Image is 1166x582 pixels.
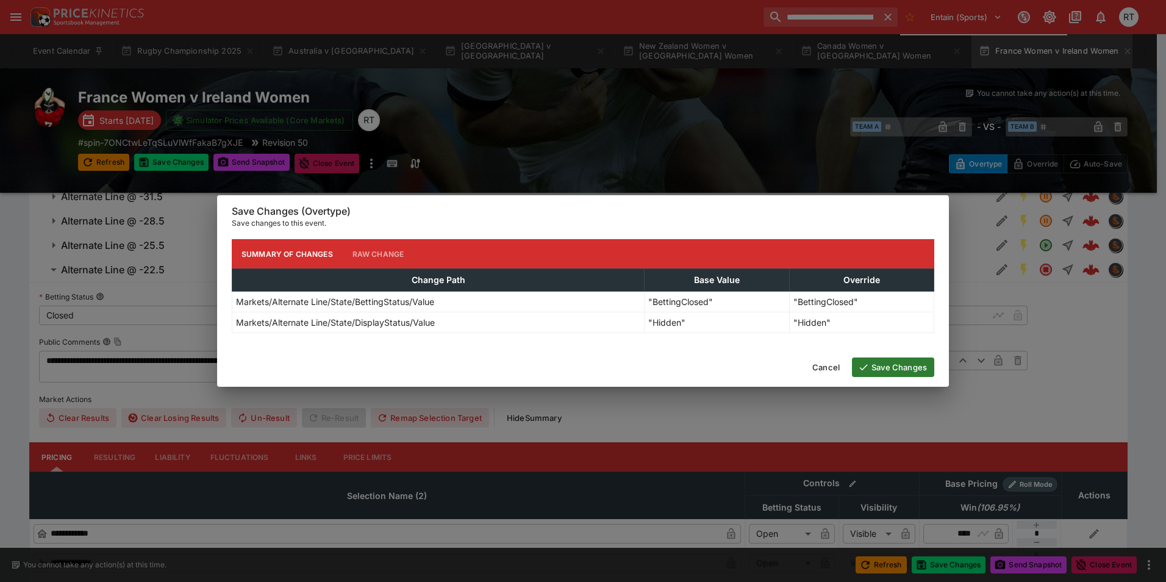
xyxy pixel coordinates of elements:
[805,357,847,377] button: Cancel
[852,357,934,377] button: Save Changes
[232,217,934,229] p: Save changes to this event.
[645,312,789,333] td: "Hidden"
[789,269,934,292] th: Override
[789,312,934,333] td: "Hidden"
[232,205,934,218] h6: Save Changes (Overtype)
[232,239,343,268] button: Summary of Changes
[236,295,434,308] p: Markets/Alternate Line/State/BettingStatus/Value
[789,292,934,312] td: "BettingClosed"
[236,316,435,329] p: Markets/Alternate Line/State/DisplayStatus/Value
[343,239,414,268] button: Raw Change
[645,292,789,312] td: "BettingClosed"
[232,269,645,292] th: Change Path
[645,269,789,292] th: Base Value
